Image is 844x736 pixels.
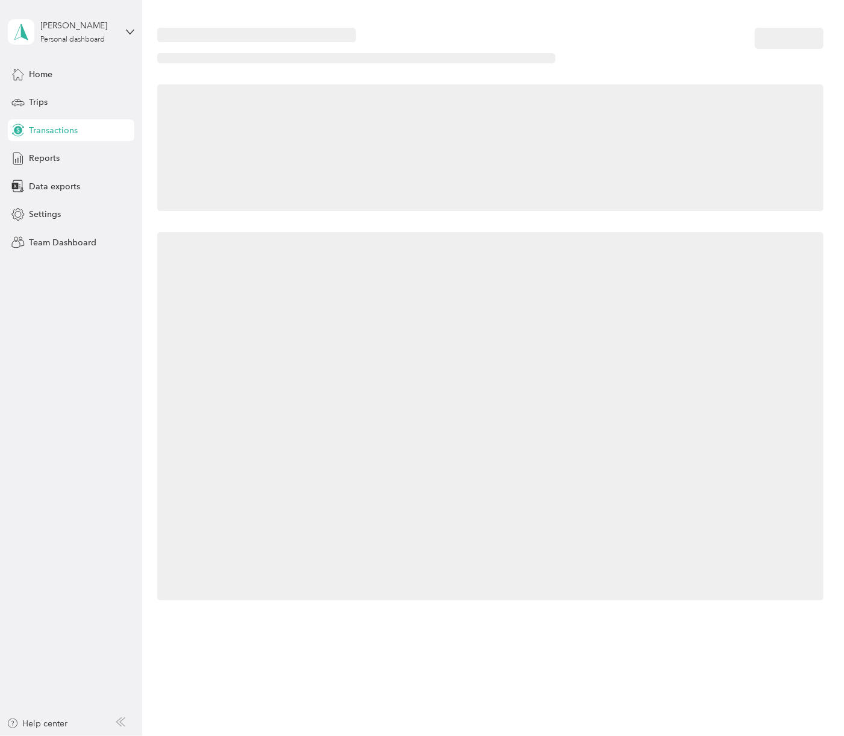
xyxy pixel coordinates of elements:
span: Reports [29,152,60,165]
div: [PERSON_NAME] [41,19,116,32]
iframe: Everlance-gr Chat Button Frame [777,668,844,736]
span: Team Dashboard [29,236,96,249]
span: Settings [29,208,61,221]
span: Data exports [29,180,80,193]
span: Transactions [29,124,78,137]
span: Home [29,68,52,81]
button: Help center [7,717,68,730]
div: Personal dashboard [41,36,105,43]
span: Trips [29,96,48,109]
